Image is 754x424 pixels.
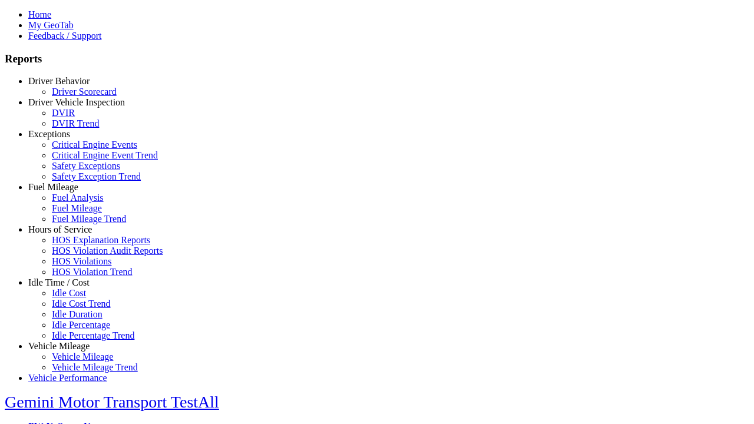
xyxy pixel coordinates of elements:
[28,9,51,19] a: Home
[52,214,126,224] a: Fuel Mileage Trend
[52,140,137,150] a: Critical Engine Events
[52,108,75,118] a: DVIR
[52,150,158,160] a: Critical Engine Event Trend
[52,87,117,97] a: Driver Scorecard
[28,224,92,234] a: Hours of Service
[28,31,101,41] a: Feedback / Support
[28,20,74,30] a: My GeoTab
[52,330,134,340] a: Idle Percentage Trend
[52,320,110,330] a: Idle Percentage
[5,52,749,65] h3: Reports
[28,373,107,383] a: Vehicle Performance
[5,393,219,411] a: Gemini Motor Transport TestAll
[28,277,90,287] a: Idle Time / Cost
[52,256,111,266] a: HOS Violations
[52,118,99,128] a: DVIR Trend
[52,309,102,319] a: Idle Duration
[52,352,113,362] a: Vehicle Mileage
[52,161,120,171] a: Safety Exceptions
[52,362,138,372] a: Vehicle Mileage Trend
[52,171,141,181] a: Safety Exception Trend
[52,299,111,309] a: Idle Cost Trend
[28,76,90,86] a: Driver Behavior
[28,182,78,192] a: Fuel Mileage
[52,203,102,213] a: Fuel Mileage
[52,235,150,245] a: HOS Explanation Reports
[52,193,104,203] a: Fuel Analysis
[52,288,86,298] a: Idle Cost
[52,267,133,277] a: HOS Violation Trend
[28,97,125,107] a: Driver Vehicle Inspection
[28,129,70,139] a: Exceptions
[28,341,90,351] a: Vehicle Mileage
[52,246,163,256] a: HOS Violation Audit Reports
